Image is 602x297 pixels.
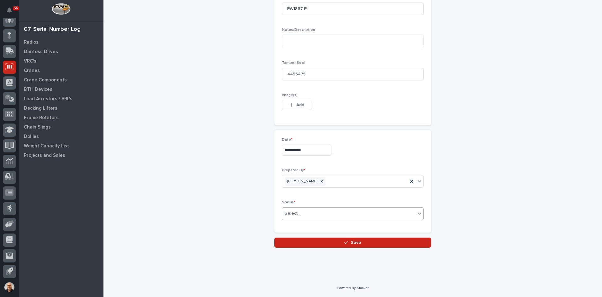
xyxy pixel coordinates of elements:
p: Dollies [24,134,39,140]
div: [PERSON_NAME] [285,177,318,186]
div: 07. Serial Number Log [24,26,81,33]
a: Radios [19,37,103,47]
p: Load Arrestors / SRL's [24,96,72,102]
p: 56 [14,6,18,10]
a: Projects and Sales [19,151,103,160]
p: Frame Rotators [24,115,59,121]
span: Notes/Description [282,28,315,32]
button: Save [274,238,431,248]
a: Powered By Stacker [337,286,368,290]
a: Frame Rotators [19,113,103,122]
img: Workspace Logo [52,3,70,15]
a: Decking Lifters [19,103,103,113]
p: Weight Capacity List [24,143,69,149]
span: Prepared By [282,168,305,172]
span: Add [296,102,304,108]
span: Save [351,240,361,245]
div: Select... [285,210,300,217]
p: BTH Devices [24,87,52,92]
a: Cranes [19,66,103,75]
p: Decking Lifters [24,106,57,111]
a: Load Arrestors / SRL's [19,94,103,103]
span: Tamper Seal [282,61,305,65]
p: Crane Components [24,77,67,83]
p: Radios [24,40,39,45]
a: BTH Devices [19,85,103,94]
div: Notifications56 [8,8,16,18]
span: Status [282,201,295,204]
p: VRC's [24,58,36,64]
p: Chain Slings [24,124,51,130]
p: Projects and Sales [24,153,65,158]
p: Danfoss Drives [24,49,58,55]
button: users-avatar [3,281,16,294]
a: Dollies [19,132,103,141]
span: Date [282,138,293,142]
a: Chain Slings [19,122,103,132]
p: Cranes [24,68,40,74]
a: Weight Capacity List [19,141,103,151]
button: Add [282,100,312,110]
button: Notifications [3,4,16,17]
a: Crane Components [19,75,103,85]
a: Danfoss Drives [19,47,103,56]
span: Image(s) [282,93,298,97]
a: VRC's [19,56,103,66]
